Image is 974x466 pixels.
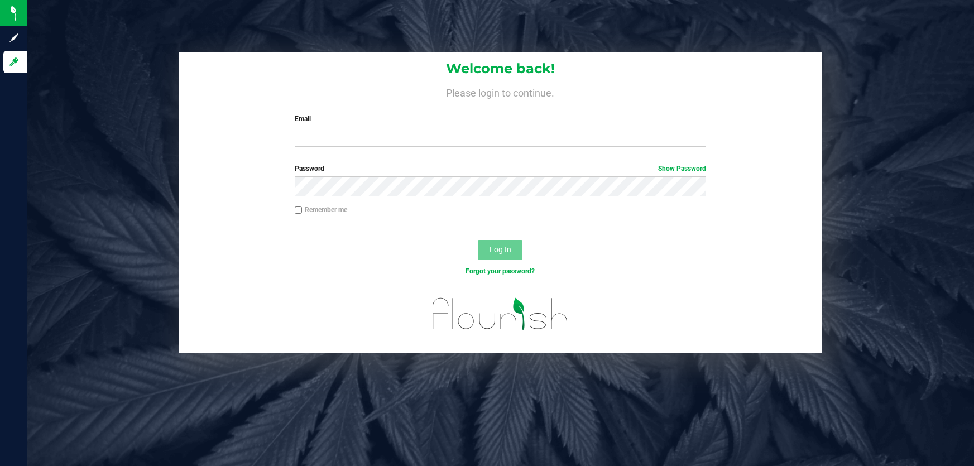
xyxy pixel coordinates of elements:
[179,85,822,98] h4: Please login to continue.
[420,288,581,340] img: flourish_logo.svg
[490,245,511,254] span: Log In
[295,165,324,172] span: Password
[295,114,707,124] label: Email
[466,267,535,275] a: Forgot your password?
[8,56,20,68] inline-svg: Log in
[179,61,822,76] h1: Welcome back!
[295,205,347,215] label: Remember me
[658,165,706,172] a: Show Password
[295,206,303,214] input: Remember me
[8,32,20,44] inline-svg: Sign up
[478,240,522,260] button: Log In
